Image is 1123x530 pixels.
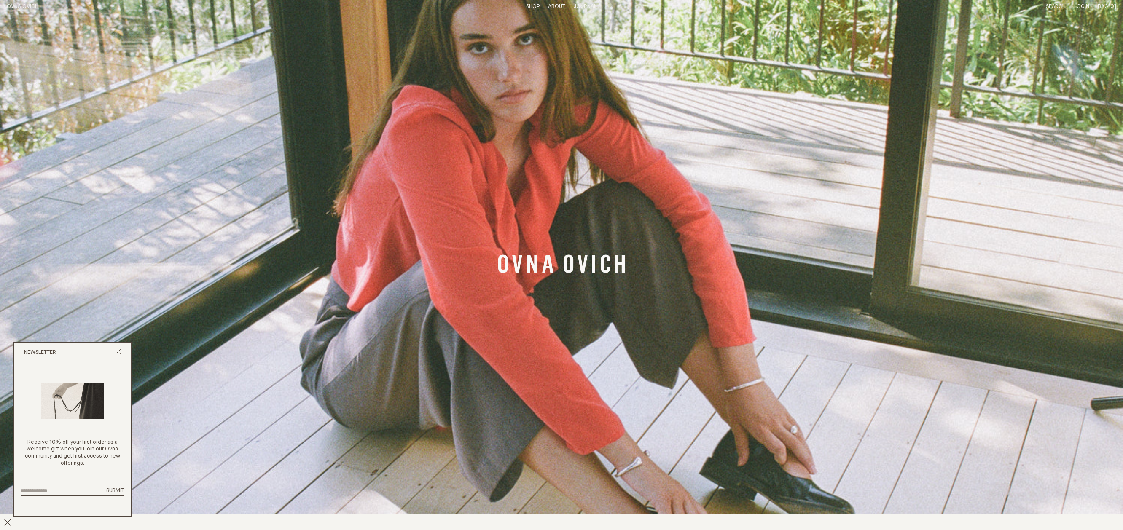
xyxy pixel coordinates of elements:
span: [0] [1108,4,1116,9]
a: Login [1074,4,1089,9]
button: Submit [106,487,124,495]
span: Bag [1098,4,1108,9]
a: Home [7,4,38,9]
a: Search [1046,4,1066,9]
a: Banner Link [498,254,625,276]
span: Submit [106,488,124,493]
h2: Newsletter [24,349,56,356]
p: Receive 10% off your first order as a welcome gift when you join our Ovna community and get first... [21,439,124,468]
summary: About [548,3,565,11]
a: Shop [526,4,540,9]
a: Journal [574,4,596,9]
button: Close popup [116,349,121,357]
